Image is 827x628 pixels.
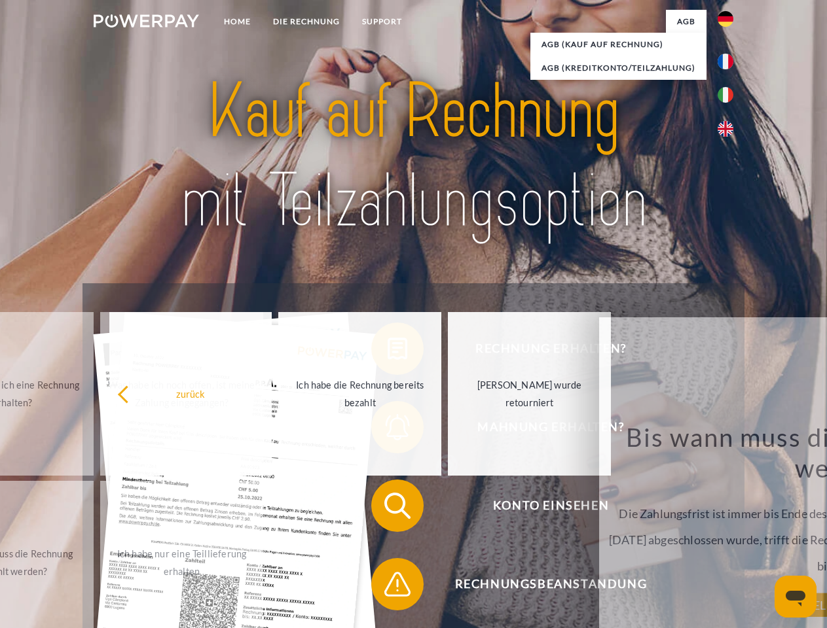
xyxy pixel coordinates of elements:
[718,87,733,103] img: it
[117,385,265,402] div: zurück
[390,480,711,532] span: Konto einsehen
[381,489,414,522] img: qb_search.svg
[381,568,414,601] img: qb_warning.svg
[286,376,433,411] div: Ich habe die Rechnung bereits bezahlt
[718,11,733,27] img: de
[456,376,603,411] div: [PERSON_NAME] wurde retourniert
[775,576,817,618] iframe: Schaltfläche zum Öffnen des Messaging-Fensters
[530,33,707,56] a: AGB (Kauf auf Rechnung)
[94,14,199,27] img: logo-powerpay-white.svg
[371,558,712,610] button: Rechnungsbeanstandung
[718,54,733,69] img: fr
[108,545,255,580] div: Ich habe nur eine Teillieferung erhalten
[125,63,702,251] img: title-powerpay_de.svg
[666,10,707,33] a: agb
[371,480,712,532] button: Konto einsehen
[262,10,351,33] a: DIE RECHNUNG
[213,10,262,33] a: Home
[530,56,707,80] a: AGB (Kreditkonto/Teilzahlung)
[390,558,711,610] span: Rechnungsbeanstandung
[718,121,733,137] img: en
[351,10,413,33] a: SUPPORT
